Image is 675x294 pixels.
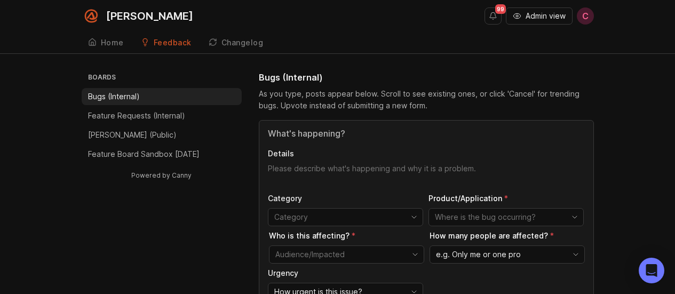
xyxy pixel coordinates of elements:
p: How many people are affected? [430,231,585,241]
svg: toggle icon [566,213,583,221]
a: Feature Requests (Internal) [82,107,242,124]
p: [PERSON_NAME] (Public) [88,130,177,140]
svg: toggle icon [407,250,424,259]
div: toggle menu [428,208,584,226]
input: Where is the bug occurring? [435,211,565,223]
span: C [582,10,589,22]
p: Feature Requests (Internal) [88,110,185,121]
div: Open Intercom Messenger [639,258,664,283]
a: Home [82,32,130,54]
span: 99 [495,4,506,14]
p: Details [268,148,585,159]
textarea: Details [268,163,585,185]
p: Product/Application [428,193,584,204]
a: Feature Board Sandbox [DATE] [82,146,242,163]
span: e.g. Only me or one pro [436,249,521,260]
h1: Bugs (Internal) [259,71,323,84]
p: Urgency [268,268,423,279]
div: Feedback [154,39,192,46]
a: Changelog [202,32,270,54]
h3: Boards [86,71,242,86]
input: Audience/Impacted [275,249,406,260]
button: Notifications [485,7,502,25]
a: Feedback [134,32,198,54]
svg: toggle icon [406,213,423,221]
p: Who is this affecting? [269,231,424,241]
p: Feature Board Sandbox [DATE] [88,149,200,160]
div: toggle menu [269,245,424,264]
div: Home [101,39,124,46]
div: toggle menu [430,245,585,264]
p: Category [268,193,423,204]
button: Admin view [506,7,573,25]
img: Smith.ai logo [82,6,101,26]
div: [PERSON_NAME] [106,11,193,21]
div: Changelog [221,39,264,46]
a: Bugs (Internal) [82,88,242,105]
p: Bugs (Internal) [88,91,140,102]
a: Powered by Canny [130,169,193,181]
button: C [577,7,594,25]
input: Title [268,127,585,140]
div: As you type, posts appear below. Scroll to see existing ones, or click 'Cancel' for trending bugs... [259,88,594,112]
svg: toggle icon [567,250,584,259]
div: toggle menu [268,208,423,226]
span: Admin view [526,11,566,21]
a: [PERSON_NAME] (Public) [82,126,242,144]
input: Category [274,211,404,223]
